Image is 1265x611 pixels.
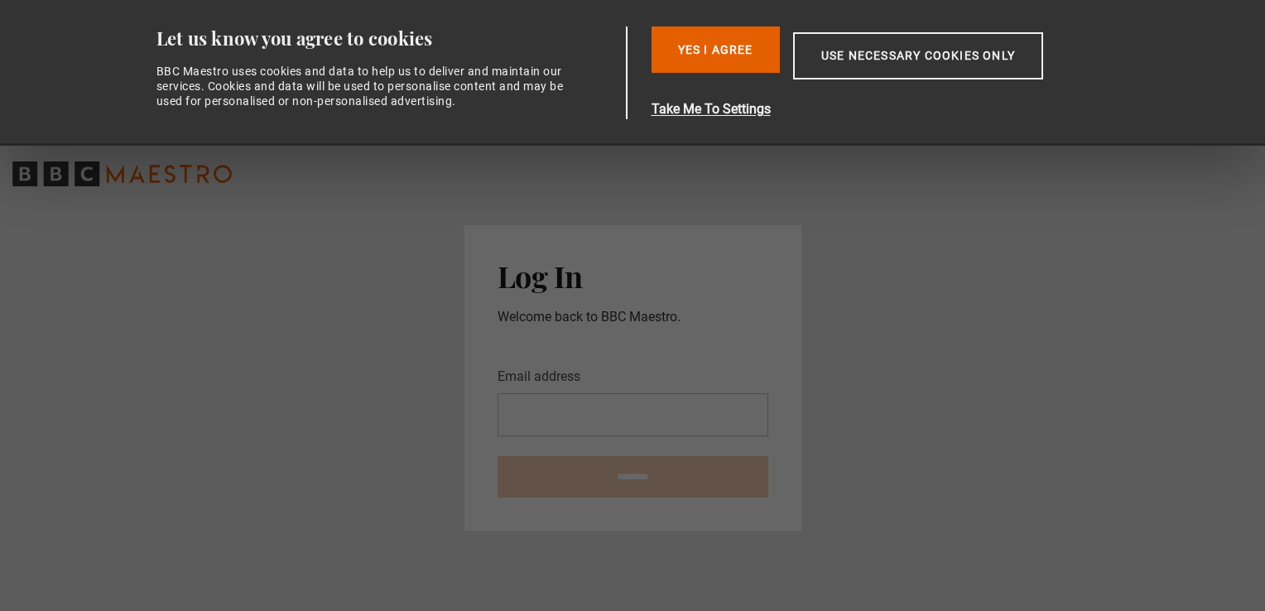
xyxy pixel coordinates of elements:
p: Welcome back to BBC Maestro. [498,307,768,327]
h2: Log In [498,258,768,293]
div: Let us know you agree to cookies [156,26,620,51]
label: Email address [498,367,580,387]
button: Use necessary cookies only [793,32,1043,79]
div: BBC Maestro uses cookies and data to help us to deliver and maintain our services. Cookies and da... [156,64,574,109]
button: Take Me To Settings [652,99,1122,119]
svg: BBC Maestro [12,161,232,186]
button: Yes I Agree [652,26,780,73]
